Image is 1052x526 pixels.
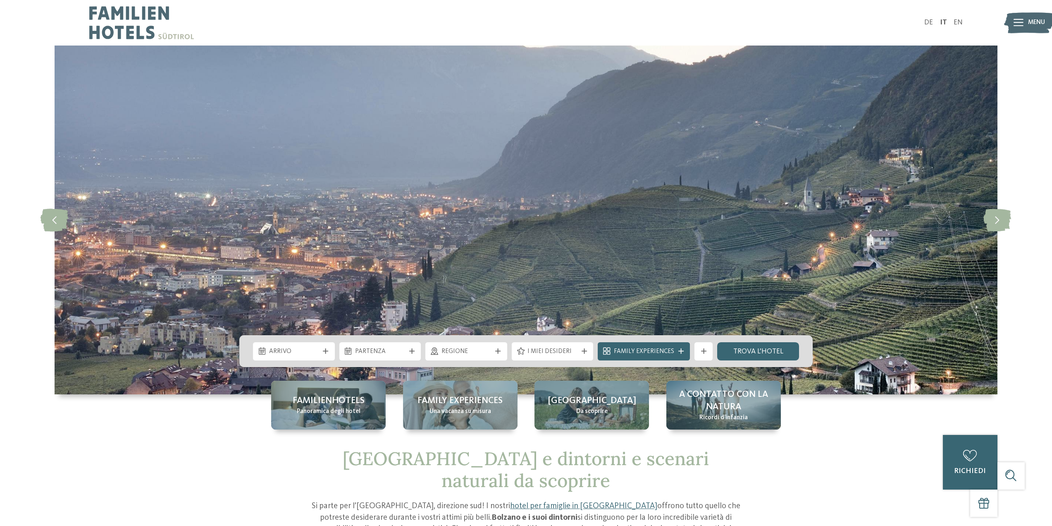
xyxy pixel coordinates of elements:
span: Arrivo [269,347,319,356]
span: Family experiences [417,394,503,407]
span: Da scoprire [576,407,608,416]
span: I miei desideri [527,347,577,356]
a: Bolzano e dintorni: tutte le attrazioni da scoprire Family experiences Una vacanza su misura [403,381,518,430]
span: Ricordi d’infanzia [699,413,748,423]
span: A contatto con la natura [675,388,772,414]
a: IT [940,19,947,26]
a: Bolzano e dintorni: tutte le attrazioni da scoprire [GEOGRAPHIC_DATA] Da scoprire [534,381,649,430]
a: trova l’hotel [717,342,799,360]
span: [GEOGRAPHIC_DATA] [548,394,636,407]
strong: Bolzano e i suoi dintorni [491,514,577,522]
span: Familienhotels [293,394,365,407]
img: Bolzano e dintorni: tutte le attrazioni da scoprire [55,46,997,394]
span: Regione [441,347,491,356]
span: [GEOGRAPHIC_DATA] e dintorni e scenari naturali da scoprire [343,447,709,492]
a: EN [954,19,963,26]
a: hotel per famiglie in [GEOGRAPHIC_DATA] [510,502,657,510]
a: Bolzano e dintorni: tutte le attrazioni da scoprire A contatto con la natura Ricordi d’infanzia [666,381,781,430]
span: Menu [1028,18,1045,27]
span: richiedi [954,468,986,475]
span: Family Experiences [614,347,674,356]
span: Partenza [355,347,405,356]
a: richiedi [943,435,997,490]
span: Una vacanza su misura [429,407,491,416]
a: DE [924,19,933,26]
a: Bolzano e dintorni: tutte le attrazioni da scoprire Familienhotels Panoramica degli hotel [271,381,386,430]
span: Panoramica degli hotel [297,407,360,416]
